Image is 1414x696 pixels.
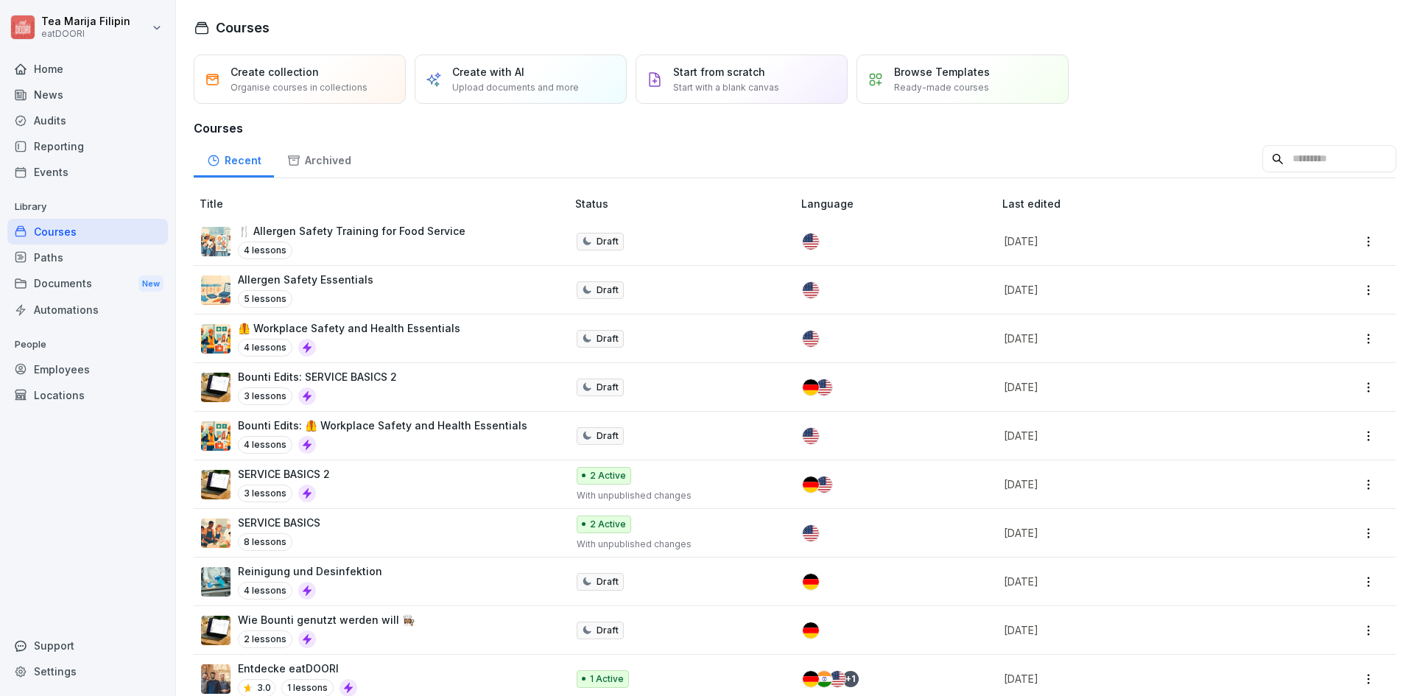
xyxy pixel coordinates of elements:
[7,82,168,108] a: News
[238,630,292,648] p: 2 lessons
[238,369,397,384] p: Bounti Edits: SERVICE BASICS 2
[590,469,626,482] p: 2 Active
[577,538,778,551] p: With unpublished changes
[803,379,819,396] img: de.svg
[138,275,163,292] div: New
[194,119,1396,137] h3: Courses
[597,624,619,637] p: Draft
[7,133,168,159] a: Reporting
[257,681,271,695] p: 3.0
[238,223,465,239] p: 🍴 Allergen Safety Training for Food Service
[194,140,274,177] a: Recent
[575,196,795,211] p: Status
[1004,574,1278,589] p: [DATE]
[597,235,619,248] p: Draft
[201,275,231,305] img: ho3c8m9em9i70reddshhqjkw.png
[597,332,619,345] p: Draft
[201,616,231,645] img: bqcw87wt3eaim098drrkbvff.png
[231,81,367,94] p: Organise courses in collections
[238,563,382,579] p: Reinigung und Desinfektion
[7,270,168,298] div: Documents
[590,672,624,686] p: 1 Active
[816,477,832,493] img: us.svg
[238,387,292,405] p: 3 lessons
[803,574,819,590] img: de.svg
[1004,477,1278,492] p: [DATE]
[7,108,168,133] a: Audits
[7,333,168,356] p: People
[231,64,319,80] p: Create collection
[803,477,819,493] img: de.svg
[7,245,168,270] a: Paths
[673,81,779,94] p: Start with a blank canvas
[894,81,989,94] p: Ready-made courses
[1002,196,1295,211] p: Last edited
[1004,622,1278,638] p: [DATE]
[590,518,626,531] p: 2 Active
[452,64,524,80] p: Create with AI
[7,658,168,684] a: Settings
[7,297,168,323] a: Automations
[1004,233,1278,249] p: [DATE]
[7,159,168,185] a: Events
[201,227,231,256] img: rq0rimmnwi6jmhhjjvawnjl4.png
[238,515,320,530] p: SERVICE BASICS
[452,81,579,94] p: Upload documents and more
[577,489,778,502] p: With unpublished changes
[7,270,168,298] a: DocumentsNew
[816,671,832,687] img: in.svg
[803,622,819,639] img: de.svg
[238,339,292,356] p: 4 lessons
[238,582,292,600] p: 4 lessons
[7,195,168,219] p: Library
[7,633,168,658] div: Support
[7,56,168,82] a: Home
[238,661,357,676] p: Entdecke eatDOORI
[238,436,292,454] p: 4 lessons
[597,429,619,443] p: Draft
[7,219,168,245] a: Courses
[238,320,460,336] p: 🦺 Workplace Safety and Health Essentials
[200,196,569,211] p: Title
[238,533,292,551] p: 8 lessons
[894,64,990,80] p: Browse Templates
[803,671,819,687] img: de.svg
[7,356,168,382] a: Employees
[274,140,364,177] a: Archived
[801,196,996,211] p: Language
[7,382,168,408] a: Locations
[238,466,330,482] p: SERVICE BASICS 2
[238,485,292,502] p: 3 lessons
[201,421,231,451] img: f7bw7s0ltpyh9drvrd7bexcg.png
[816,379,832,396] img: us.svg
[201,519,231,548] img: soi5x09hrmxqx1pdgg2jtocu.png
[1004,331,1278,346] p: [DATE]
[238,272,373,287] p: Allergen Safety Essentials
[803,428,819,444] img: us.svg
[597,575,619,588] p: Draft
[41,15,130,28] p: Tea Marija Filipin
[1004,671,1278,686] p: [DATE]
[1004,525,1278,541] p: [DATE]
[803,282,819,298] img: us.svg
[803,331,819,347] img: us.svg
[238,242,292,259] p: 4 lessons
[201,664,231,694] img: jh79aezp7p78tzt6mtibh069.png
[829,671,845,687] img: us.svg
[216,18,270,38] h1: Courses
[201,470,231,499] img: bqcw87wt3eaim098drrkbvff.png
[673,64,765,80] p: Start from scratch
